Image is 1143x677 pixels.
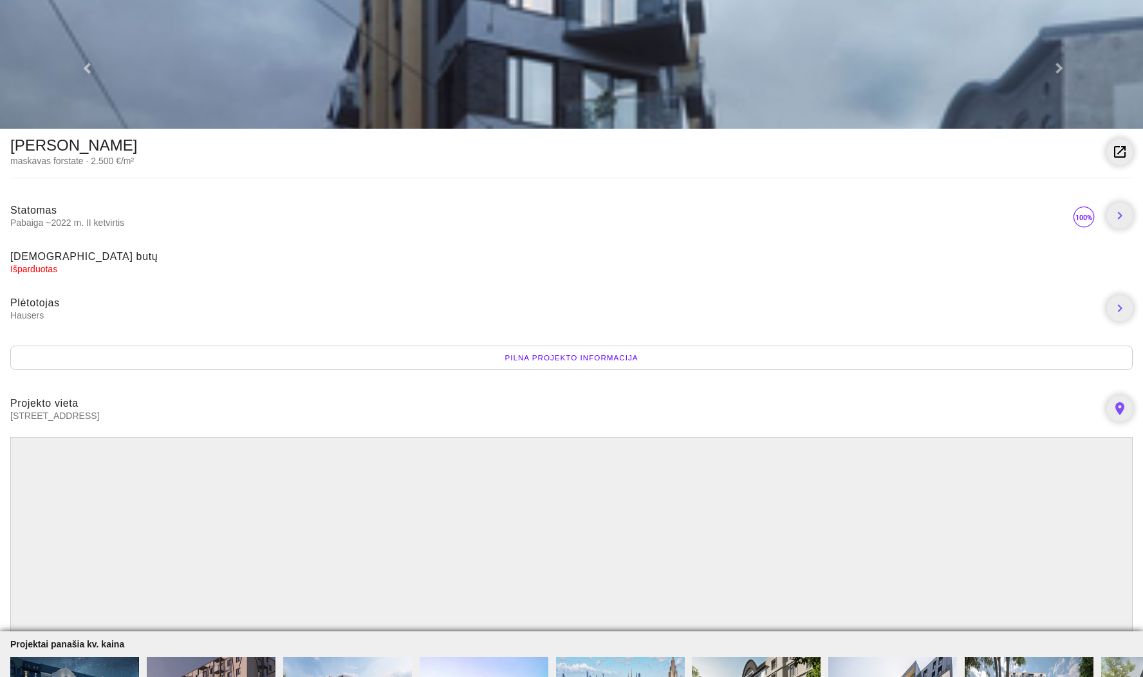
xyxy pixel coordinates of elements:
[1071,204,1097,230] img: 100
[10,310,1097,321] span: Hausers
[1112,144,1128,160] i: launch
[10,154,137,167] div: maskavas forstate · 2.500 €/m²
[1112,208,1128,223] i: chevron_right
[1107,396,1133,422] a: place
[10,217,1071,228] span: Pabaiga ~2022 m. II ketvirtis
[10,205,57,216] span: Statomas
[10,139,137,152] div: [PERSON_NAME]
[1107,139,1133,165] a: launch
[1112,401,1128,416] i: place
[1112,301,1128,316] i: chevron_right
[10,297,60,308] span: Plėtotojas
[10,346,1133,370] div: Pilna projekto informacija
[1107,203,1133,228] a: chevron_right
[10,410,1097,422] span: [STREET_ADDRESS]
[10,251,158,262] span: [DEMOGRAPHIC_DATA] butų
[1107,295,1133,321] a: chevron_right
[10,264,57,274] span: Išparduotas
[10,398,79,409] span: Projekto vieta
